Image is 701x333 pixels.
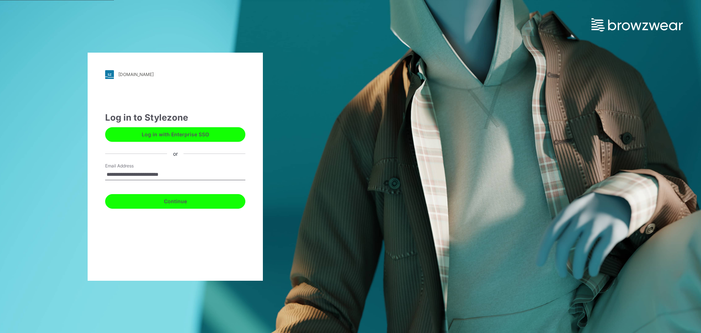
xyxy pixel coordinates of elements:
[118,72,154,77] div: [DOMAIN_NAME]
[105,111,245,124] div: Log in to Stylezone
[105,127,245,142] button: Log in with Enterprise SSO
[105,70,245,79] a: [DOMAIN_NAME]
[167,150,184,158] div: or
[105,163,156,169] label: Email Address
[591,18,683,31] img: browzwear-logo.e42bd6dac1945053ebaf764b6aa21510.svg
[105,70,114,79] img: stylezone-logo.562084cfcfab977791bfbf7441f1a819.svg
[105,194,245,209] button: Continue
